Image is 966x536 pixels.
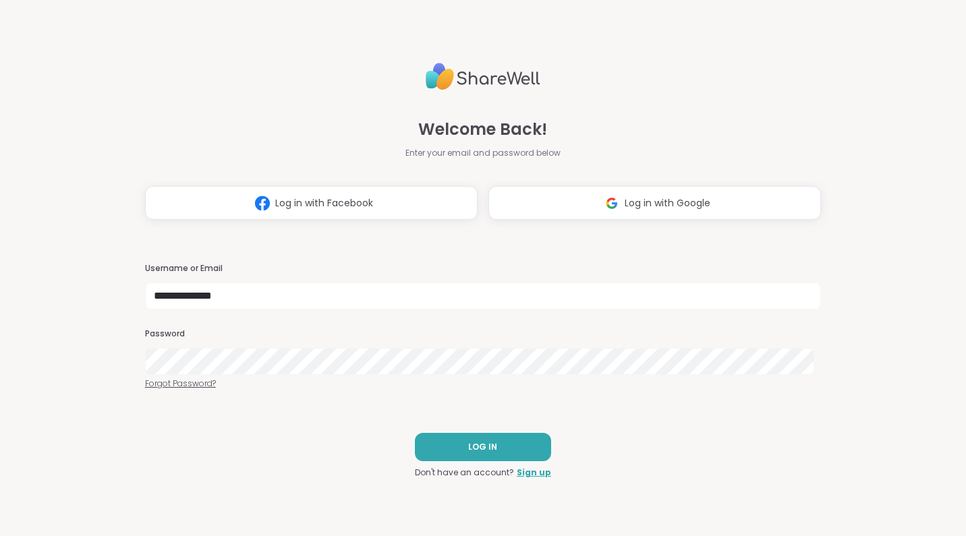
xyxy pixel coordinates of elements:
[415,467,514,479] span: Don't have an account?
[250,191,275,216] img: ShareWell Logomark
[145,328,821,340] h3: Password
[418,117,547,142] span: Welcome Back!
[468,441,497,453] span: LOG IN
[275,196,373,210] span: Log in with Facebook
[405,147,561,159] span: Enter your email and password below
[415,433,551,461] button: LOG IN
[426,57,540,96] img: ShareWell Logo
[517,467,551,479] a: Sign up
[145,186,478,220] button: Log in with Facebook
[145,263,821,274] h3: Username or Email
[145,378,821,390] a: Forgot Password?
[599,191,625,216] img: ShareWell Logomark
[625,196,710,210] span: Log in with Google
[488,186,821,220] button: Log in with Google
